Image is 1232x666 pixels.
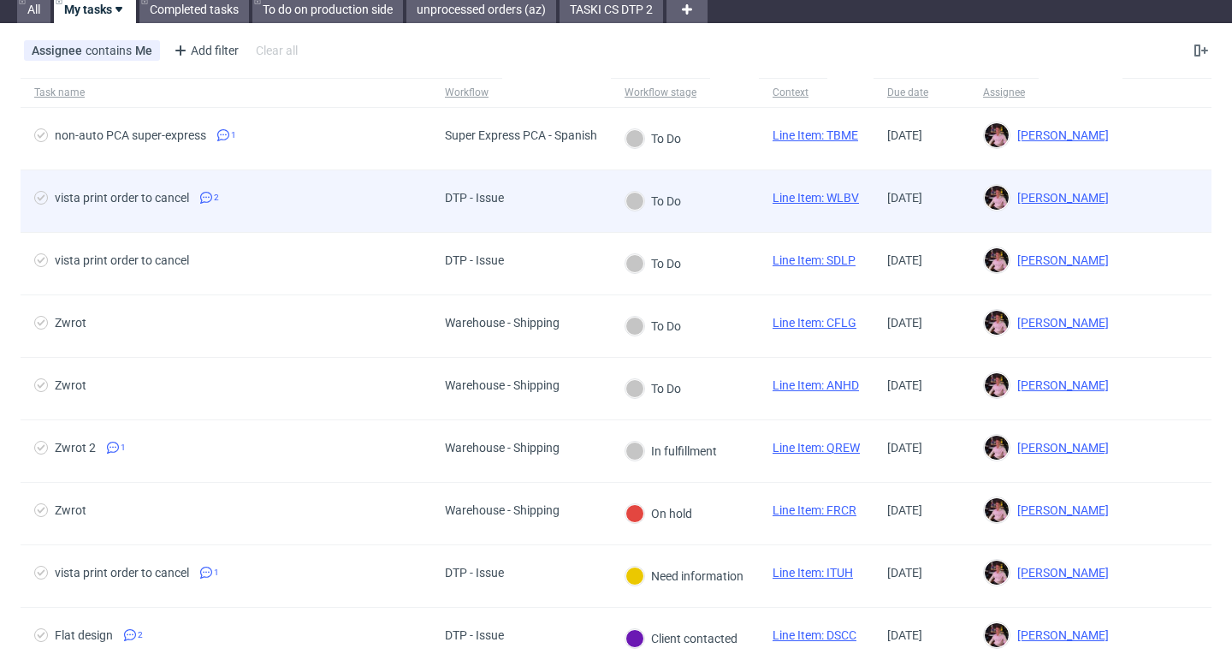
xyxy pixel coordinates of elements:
img: Aleks Ziemkowski [985,186,1009,210]
div: In fulfillment [625,442,717,461]
div: Zwrot 2 [55,441,96,455]
a: Line Item: SDLP [773,253,856,267]
span: [PERSON_NAME] [1010,441,1109,455]
span: 1 [231,128,236,142]
a: Line Item: ITUH [773,566,853,580]
span: [DATE] [887,191,922,205]
span: [PERSON_NAME] [1010,628,1109,642]
img: Aleks Ziemkowski [985,436,1009,460]
span: [DATE] [887,628,922,642]
span: [DATE] [887,316,922,330]
img: Aleks Ziemkowski [985,373,1009,397]
div: Warehouse - Shipping [445,378,560,392]
div: vista print order to cancel [55,253,189,267]
img: Aleks Ziemkowski [985,561,1009,585]
img: Aleks Ziemkowski [985,123,1009,147]
div: Context [773,86,814,99]
div: DTP - Issue [445,253,504,267]
span: 1 [121,441,126,455]
div: To Do [625,254,681,273]
span: [PERSON_NAME] [1010,378,1109,392]
span: [DATE] [887,566,922,580]
div: To Do [625,129,681,148]
div: vista print order to cancel [55,566,189,580]
div: Warehouse - Shipping [445,503,560,517]
div: Workflow [445,86,489,99]
div: Workflow stage [625,86,696,99]
div: vista print order to cancel [55,191,189,205]
div: Assignee [983,86,1025,99]
span: Task name [34,86,418,100]
div: DTP - Issue [445,566,504,580]
a: Line Item: WLBV [773,191,859,205]
span: 2 [138,628,143,642]
div: Need information [625,567,743,586]
a: Line Item: QREW [773,441,860,455]
div: DTP - Issue [445,191,504,205]
span: Assignee [32,44,86,57]
div: Zwrot [55,378,86,392]
span: [PERSON_NAME] [1010,316,1109,330]
a: Line Item: FRCR [773,503,856,517]
span: [PERSON_NAME] [1010,566,1109,580]
span: [PERSON_NAME] [1010,191,1109,205]
span: [PERSON_NAME] [1010,128,1109,142]
div: Zwrot [55,316,86,330]
div: To Do [625,379,681,398]
div: Super Express PCA - Spanish [445,128,597,142]
a: Line Item: ANHD [773,378,859,392]
div: Clear all [252,39,301,62]
span: Due date [887,86,956,100]
span: [DATE] [887,253,922,267]
span: 1 [214,566,219,580]
div: DTP - Issue [445,628,504,642]
span: 2 [214,191,219,205]
div: Flat design [55,628,113,642]
div: Warehouse - Shipping [445,441,560,455]
span: [PERSON_NAME] [1010,503,1109,517]
img: Aleks Ziemkowski [985,248,1009,272]
a: Line Item: DSCC [773,628,856,642]
div: Add filter [167,37,242,64]
a: Line Item: TBME [773,128,858,142]
div: Client contacted [625,629,737,648]
img: Aleks Ziemkowski [985,311,1009,335]
a: Line Item: CFLG [773,316,856,330]
div: To Do [625,317,681,336]
span: [DATE] [887,378,922,392]
div: non-auto PCA super-express [55,128,206,142]
div: Me [135,44,152,57]
span: [DATE] [887,128,922,142]
span: [DATE] [887,503,922,517]
div: Zwrot [55,503,86,517]
div: On hold [625,504,692,523]
div: To Do [625,192,681,211]
img: Aleks Ziemkowski [985,623,1009,647]
div: Warehouse - Shipping [445,316,560,330]
span: [PERSON_NAME] [1010,253,1109,267]
span: [DATE] [887,441,922,455]
img: Aleks Ziemkowski [985,498,1009,522]
span: contains [86,44,135,57]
